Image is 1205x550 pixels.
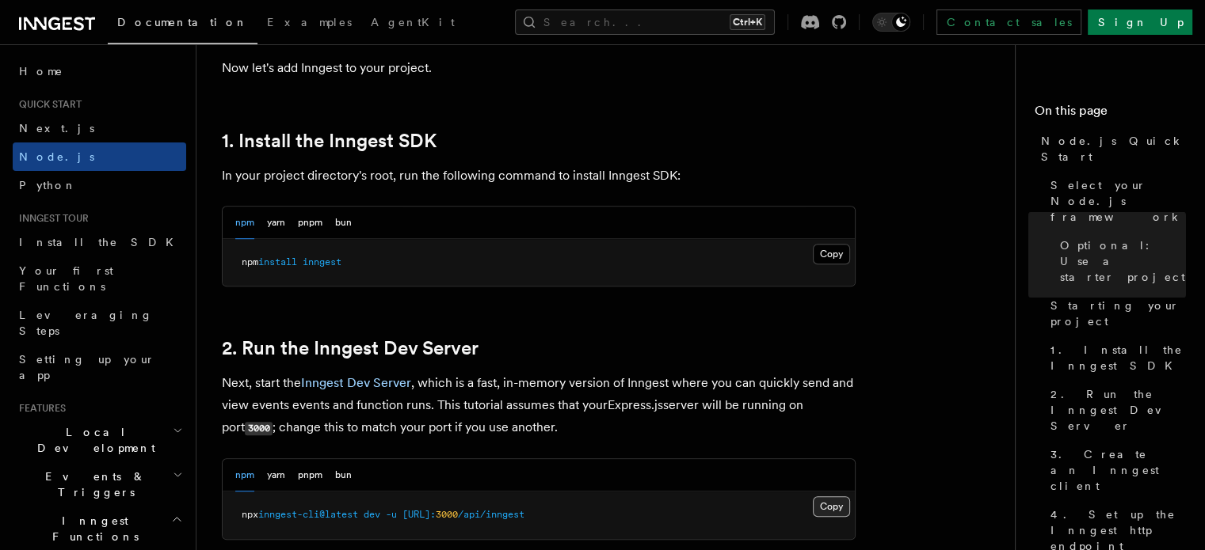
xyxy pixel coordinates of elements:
[361,5,464,43] a: AgentKit
[13,513,171,544] span: Inngest Functions
[222,372,856,439] p: Next, start the , which is a fast, in-memory version of Inngest where you can quickly send and vi...
[13,57,186,85] a: Home
[436,509,458,520] span: 3000
[1060,237,1186,285] span: Optional: Use a starter project
[1054,231,1186,291] a: Optional: Use a starter project
[13,462,186,506] button: Events & Triggers
[1088,9,1192,35] a: Sign Up
[19,353,155,381] span: Setting up your app
[1041,133,1186,165] span: Node.js Quick Start
[1051,342,1186,374] span: 1. Install the Inngest SDK
[1051,446,1186,494] span: 3. Create an Inngest client
[19,63,63,79] span: Home
[19,122,94,135] span: Next.js
[13,98,82,111] span: Quick start
[1044,291,1186,336] a: Starting your project
[245,422,273,435] code: 3000
[267,459,285,491] button: yarn
[13,402,66,415] span: Features
[13,418,186,462] button: Local Development
[386,509,397,520] span: -u
[1035,101,1186,127] h4: On this page
[1051,177,1186,225] span: Select your Node.js framework
[258,509,358,520] span: inngest-cli@latest
[335,207,352,239] button: bun
[335,459,352,491] button: bun
[19,264,113,293] span: Your first Functions
[813,244,850,264] button: Copy
[730,14,765,30] kbd: Ctrl+K
[13,228,186,256] a: Install the SDK
[364,509,380,520] span: dev
[303,256,341,267] span: inngest
[267,16,352,28] span: Examples
[19,150,94,163] span: Node.js
[19,236,183,248] span: Install the SDK
[222,130,437,152] a: 1. Install the Inngest SDK
[1044,440,1186,500] a: 3. Create an Inngest client
[1051,298,1186,329] span: Starting your project
[813,496,850,517] button: Copy
[13,301,186,345] a: Leveraging Steps
[222,337,479,359] a: 2. Run the Inngest Dev Server
[108,5,257,44] a: Documentation
[371,16,455,28] span: AgentKit
[301,375,411,390] a: Inngest Dev Server
[402,509,436,520] span: [URL]:
[1044,171,1186,231] a: Select your Node.js framework
[872,13,910,32] button: Toggle dark mode
[13,256,186,301] a: Your first Functions
[13,468,173,500] span: Events & Triggers
[235,207,254,239] button: npm
[1044,380,1186,440] a: 2. Run the Inngest Dev Server
[298,459,322,491] button: pnpm
[257,5,361,43] a: Examples
[13,142,186,171] a: Node.js
[267,207,285,239] button: yarn
[13,212,89,225] span: Inngest tour
[258,256,297,267] span: install
[235,459,254,491] button: npm
[117,16,248,28] span: Documentation
[936,9,1081,35] a: Contact sales
[458,509,524,520] span: /api/inngest
[222,57,856,79] p: Now let's add Inngest to your project.
[1051,386,1186,434] span: 2. Run the Inngest Dev Server
[515,9,775,35] button: Search...Ctrl+K
[19,179,77,192] span: Python
[1044,336,1186,380] a: 1. Install the Inngest SDK
[13,171,186,199] a: Python
[1035,127,1186,171] a: Node.js Quick Start
[222,165,856,187] p: In your project directory's root, run the following command to install Inngest SDK:
[19,309,153,337] span: Leveraging Steps
[242,256,258,267] span: npm
[13,114,186,142] a: Next.js
[13,424,173,456] span: Local Development
[242,509,258,520] span: npx
[298,207,322,239] button: pnpm
[13,345,186,389] a: Setting up your app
